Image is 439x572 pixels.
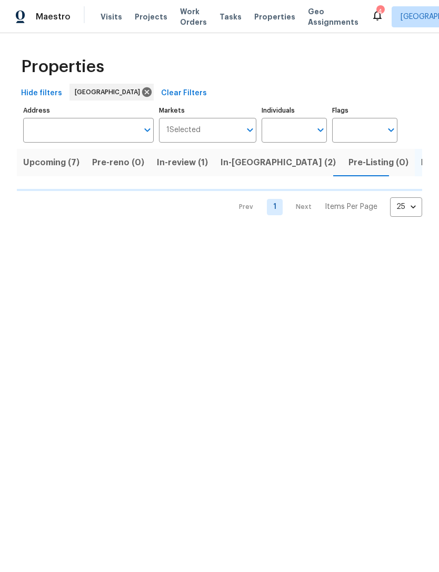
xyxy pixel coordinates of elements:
span: Visits [101,12,122,22]
span: Hide filters [21,87,62,100]
button: Clear Filters [157,84,211,103]
a: Goto page 1 [267,199,283,215]
button: Open [384,123,398,137]
span: Tasks [219,13,242,21]
button: Open [243,123,257,137]
div: [GEOGRAPHIC_DATA] [69,84,154,101]
span: Pre-Listing (0) [348,155,408,170]
p: Items Per Page [325,202,377,212]
span: In-[GEOGRAPHIC_DATA] (2) [221,155,336,170]
div: 4 [376,6,384,17]
span: Properties [254,12,295,22]
span: Maestro [36,12,71,22]
span: Clear Filters [161,87,207,100]
nav: Pagination Navigation [229,197,422,217]
span: Upcoming (7) [23,155,79,170]
div: 25 [390,193,422,220]
span: Projects [135,12,167,22]
span: In-review (1) [157,155,208,170]
label: Address [23,107,154,114]
button: Open [313,123,328,137]
label: Markets [159,107,257,114]
span: Pre-reno (0) [92,155,144,170]
span: 1 Selected [166,126,201,135]
label: Flags [332,107,397,114]
span: Work Orders [180,6,207,27]
button: Open [140,123,155,137]
button: Hide filters [17,84,66,103]
span: Properties [21,62,104,72]
label: Individuals [262,107,327,114]
span: [GEOGRAPHIC_DATA] [75,87,144,97]
span: Geo Assignments [308,6,358,27]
